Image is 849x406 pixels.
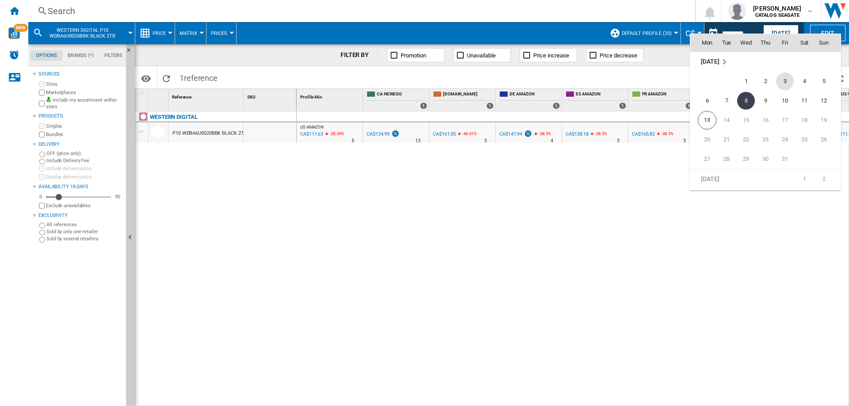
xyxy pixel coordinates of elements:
td: Tuesday October 21 2025 [717,130,736,149]
td: Saturday October 4 2025 [795,72,814,91]
span: 10 [776,92,794,110]
span: 12 [815,92,833,110]
td: Monday October 13 2025 [690,110,717,130]
tr: Week 2 [690,91,841,110]
span: 11 [795,92,813,110]
span: 7 [718,92,735,110]
span: 9 [757,92,774,110]
td: Wednesday October 15 2025 [736,110,756,130]
tr: Week 5 [690,149,841,169]
td: Sunday October 5 2025 [814,72,841,91]
td: Friday October 24 2025 [775,130,795,149]
td: Tuesday October 28 2025 [717,149,736,169]
tr: Week 3 [690,110,841,130]
md-calendar: Calendar [690,34,841,190]
th: Fri [775,34,795,52]
td: Wednesday October 8 2025 [736,91,756,110]
span: 3 [776,72,794,90]
span: 2 [757,72,774,90]
td: Friday October 10 2025 [775,91,795,110]
td: Friday October 3 2025 [775,72,795,91]
th: Sun [814,34,841,52]
tr: Week 4 [690,130,841,149]
th: Thu [756,34,775,52]
td: Friday October 31 2025 [775,149,795,169]
td: Wednesday October 1 2025 [736,72,756,91]
td: Thursday October 30 2025 [756,149,775,169]
td: Sunday November 2 2025 [814,169,841,189]
span: [DATE] [701,58,719,65]
span: 8 [737,92,755,110]
td: Wednesday October 22 2025 [736,130,756,149]
td: Monday October 6 2025 [690,91,717,110]
td: Thursday October 9 2025 [756,91,775,110]
td: Thursday October 2 2025 [756,72,775,91]
td: Saturday October 18 2025 [795,110,814,130]
span: 4 [795,72,813,90]
td: Monday October 20 2025 [690,130,717,149]
span: 13 [698,111,716,129]
tr: Week 1 [690,169,841,189]
th: Mon [690,34,717,52]
td: Friday October 17 2025 [775,110,795,130]
span: 1 [737,72,755,90]
td: Monday October 27 2025 [690,149,717,169]
span: 6 [698,92,716,110]
td: Tuesday October 14 2025 [717,110,736,130]
td: Saturday November 1 2025 [795,169,814,189]
th: Wed [736,34,756,52]
td: October 2025 [690,52,841,72]
span: 5 [815,72,833,90]
td: Sunday October 19 2025 [814,110,841,130]
td: Thursday October 23 2025 [756,130,775,149]
td: Sunday October 12 2025 [814,91,841,110]
td: Saturday October 25 2025 [795,130,814,149]
td: Tuesday October 7 2025 [717,91,736,110]
th: Tue [717,34,736,52]
th: Sat [795,34,814,52]
td: Sunday October 26 2025 [814,130,841,149]
tr: Week undefined [690,52,841,72]
td: Thursday October 16 2025 [756,110,775,130]
td: Wednesday October 29 2025 [736,149,756,169]
td: Saturday October 11 2025 [795,91,814,110]
span: [DATE] [701,175,719,182]
tr: Week 1 [690,72,841,91]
